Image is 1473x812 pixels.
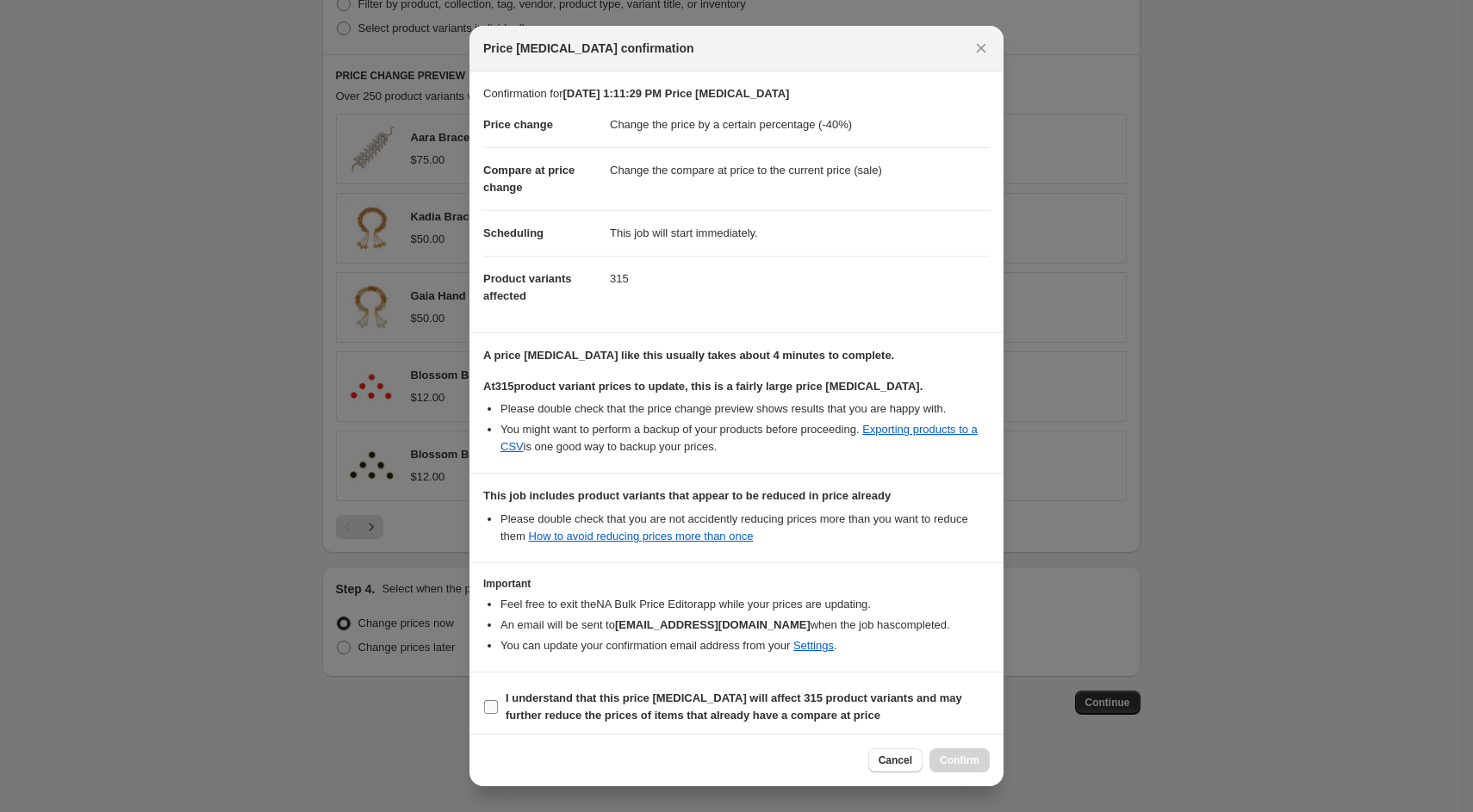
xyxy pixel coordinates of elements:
b: At 315 product variant prices to update, this is a fairly large price [MEDICAL_DATA]. [483,380,923,393]
b: A price [MEDICAL_DATA] like this usually takes about 4 minutes to complete. [483,349,894,362]
li: Please double check that the price change preview shows results that you are happy with. [500,400,990,418]
li: You might want to perform a backup of your products before proceeding. is one good way to backup ... [500,421,990,456]
b: [EMAIL_ADDRESS][DOMAIN_NAME] [615,618,811,631]
button: Close [969,36,993,60]
li: An email will be sent to when the job has completed . [500,617,990,634]
li: You can update your confirmation email address from your . [500,637,990,654]
button: Cancel [868,748,923,772]
span: Product variants affected [483,272,572,302]
p: Confirmation for [483,85,990,102]
span: Price change [483,118,553,131]
dd: This job will start immediately. [610,210,990,256]
h3: Important [483,577,990,591]
span: Cancel [879,753,912,767]
li: Feel free to exit the NA Bulk Price Editor app while your prices are updating. [500,596,990,613]
span: Scheduling [483,226,544,239]
a: How to avoid reducing prices more than once [529,530,754,542]
span: Price [MEDICAL_DATA] confirmation [483,40,694,57]
dd: Change the price by a certain percentage (-40%) [610,102,990,147]
dd: 315 [610,256,990,301]
dd: Change the compare at price to the current price (sale) [610,147,990,193]
span: Compare at price change [483,164,575,194]
a: Settings [793,639,834,652]
b: I understand that this price [MEDICAL_DATA] will affect 315 product variants and may further redu... [506,691,962,722]
a: Exporting products to a CSV [500,423,978,453]
li: Please double check that you are not accidently reducing prices more than you want to reduce them [500,511,990,545]
b: [DATE] 1:11:29 PM Price [MEDICAL_DATA] [562,87,789,100]
b: This job includes product variants that appear to be reduced in price already [483,489,891,502]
